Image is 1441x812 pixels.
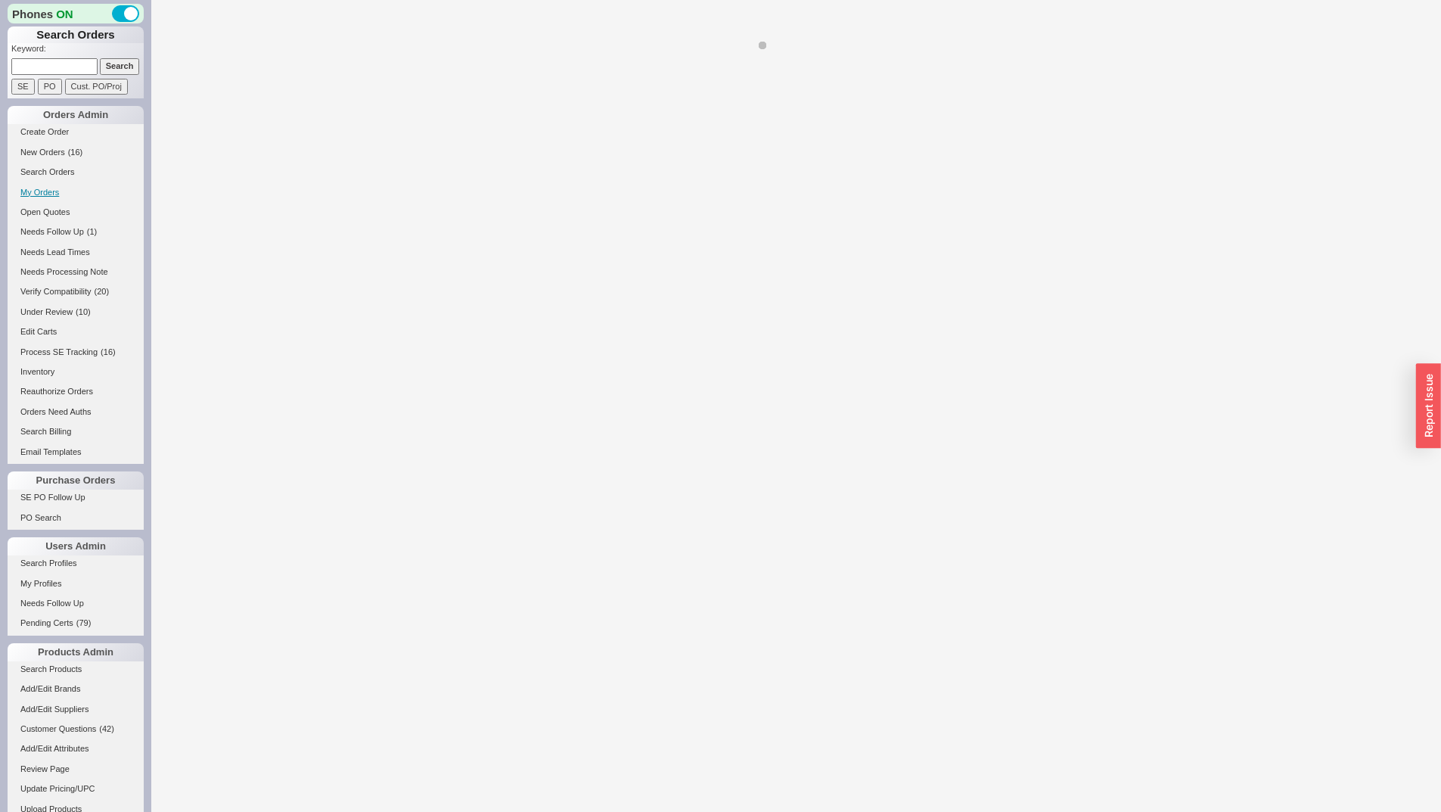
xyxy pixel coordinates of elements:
[8,741,144,757] a: Add/Edit Attributes
[8,510,144,526] a: PO Search
[8,344,144,360] a: Process SE Tracking(16)
[8,384,144,400] a: Reauthorize Orders
[20,599,84,608] span: Needs Follow Up
[20,347,98,356] span: Process SE Tracking
[8,264,144,280] a: Needs Processing Note
[8,424,144,440] a: Search Billing
[8,643,144,661] div: Products Admin
[8,404,144,420] a: Orders Need Auths
[8,204,144,220] a: Open Quotes
[8,537,144,555] div: Users Admin
[11,43,144,58] p: Keyword:
[38,79,62,95] input: PO
[8,4,144,23] div: Phones
[8,324,144,340] a: Edit Carts
[95,287,110,296] span: ( 20 )
[56,6,73,22] span: ON
[8,702,144,717] a: Add/Edit Suppliers
[11,79,35,95] input: SE
[20,724,96,733] span: Customer Questions
[8,681,144,697] a: Add/Edit Brands
[20,267,108,276] span: Needs Processing Note
[8,124,144,140] a: Create Order
[8,444,144,460] a: Email Templates
[8,364,144,380] a: Inventory
[8,164,144,180] a: Search Orders
[8,26,144,43] h1: Search Orders
[8,284,144,300] a: Verify Compatibility(20)
[87,227,97,236] span: ( 1 )
[8,781,144,797] a: Update Pricing/UPC
[8,615,144,631] a: Pending Certs(79)
[76,618,92,627] span: ( 79 )
[20,287,92,296] span: Verify Compatibility
[20,618,73,627] span: Pending Certs
[8,224,144,240] a: Needs Follow Up(1)
[20,307,73,316] span: Under Review
[8,721,144,737] a: Customer Questions(42)
[8,471,144,490] div: Purchase Orders
[100,58,140,74] input: Search
[8,555,144,571] a: Search Profiles
[8,304,144,320] a: Under Review(10)
[20,148,65,157] span: New Orders
[76,307,91,316] span: ( 10 )
[8,185,144,201] a: My Orders
[8,490,144,506] a: SE PO Follow Up
[8,596,144,611] a: Needs Follow Up
[8,106,144,124] div: Orders Admin
[101,347,116,356] span: ( 16 )
[8,761,144,777] a: Review Page
[8,576,144,592] a: My Profiles
[68,148,83,157] span: ( 16 )
[20,227,84,236] span: Needs Follow Up
[8,244,144,260] a: Needs Lead Times
[8,145,144,160] a: New Orders(16)
[8,661,144,677] a: Search Products
[65,79,128,95] input: Cust. PO/Proj
[99,724,114,733] span: ( 42 )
